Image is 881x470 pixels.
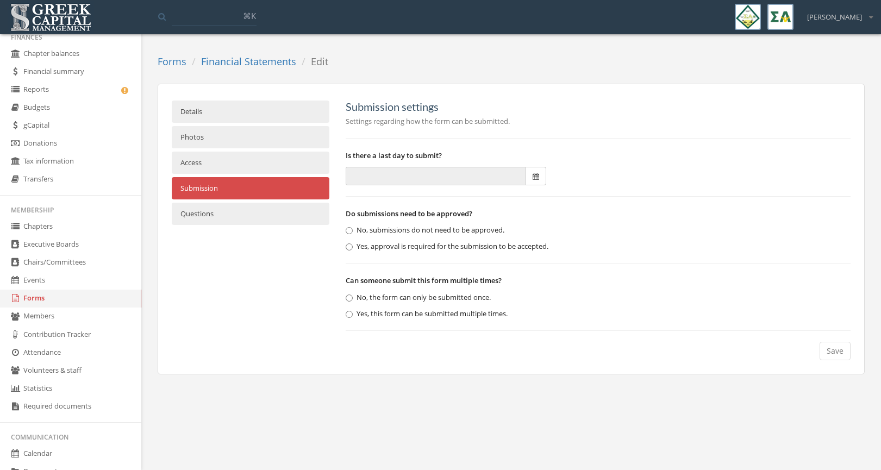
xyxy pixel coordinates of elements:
button: Save [820,342,851,360]
p: Can someone submit this form multiple times? [346,274,851,286]
input: Yes, approval is required for the submission to be accepted. [346,243,353,250]
label: No, submissions do not need to be approved. [346,225,504,236]
span: ⌘K [243,10,256,21]
li: Edit [296,55,328,69]
a: Details [172,101,329,123]
h5: Submission settings [346,101,851,112]
a: Questions [172,203,329,225]
input: No, the form can only be submitted once. [346,294,353,302]
input: Yes, this form can be submitted multiple times. [346,311,353,318]
a: Financial Statements [201,55,296,68]
p: Do submissions need to be approved? [346,208,851,220]
a: Forms [158,55,186,68]
a: Access [172,152,329,174]
span: [PERSON_NAME] [807,12,862,22]
a: Submission [172,177,329,199]
input: No, submissions do not need to be approved. [346,227,353,234]
a: Photos [172,126,329,148]
p: Settings regarding how the form can be submitted. [346,115,851,127]
div: [PERSON_NAME] [800,4,873,22]
p: Is there a last day to submit? [346,149,851,161]
label: Yes, this form can be submitted multiple times. [346,309,508,319]
label: No, the form can only be submitted once. [346,292,491,303]
label: Yes, approval is required for the submission to be accepted. [346,241,548,252]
